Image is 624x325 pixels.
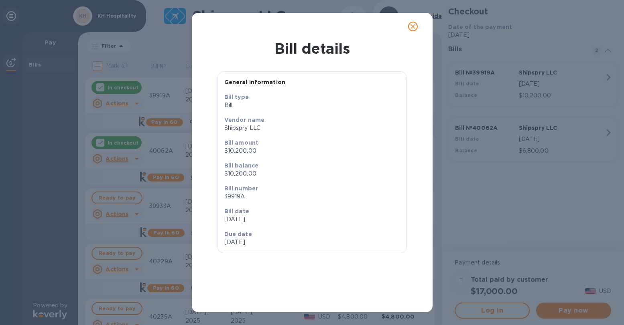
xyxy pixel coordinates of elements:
b: Bill balance [224,162,259,169]
b: Bill type [224,94,249,100]
b: Due date [224,231,252,237]
b: General information [224,79,286,85]
p: [DATE] [224,215,400,224]
p: [DATE] [224,238,309,246]
b: Bill number [224,185,258,192]
p: $10,200.00 [224,170,400,178]
p: $10,200.00 [224,147,400,155]
p: 39919A [224,192,400,201]
b: Bill amount [224,139,259,146]
b: Vendor name [224,117,265,123]
p: Bill [224,101,400,109]
b: Bill date [224,208,249,214]
p: Shipspry LLC [224,124,400,132]
h1: Bill details [198,40,426,57]
button: close [403,17,423,36]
